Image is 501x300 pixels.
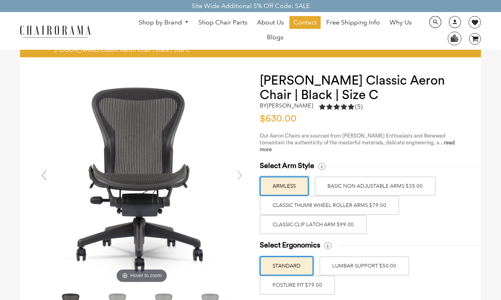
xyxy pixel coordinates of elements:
label: Classic Thumb Wheel Roller Arms $79.00 [260,196,399,215]
img: Herman Miller Classic Aeron Chair | Black | Size C - chairorama [36,73,248,285]
label: LUMBAR SUPPORT $50.00 [319,256,409,276]
a: Contact [289,16,321,29]
span: Free Shipping Info [326,18,380,27]
span: $630.00 [260,114,297,124]
img: WhatsApp_Image_2024-07-12_at_16.23.01.webp [448,32,461,44]
span: (5) [355,103,363,111]
a: Free Shipping Info [322,16,384,29]
img: chairorama [15,24,95,38]
label: POSTURE FIT $79.00 [260,276,335,295]
a: Herman Miller Classic Aeron Chair | Black | Size C - chairoramaHover to zoom [36,175,248,182]
label: STANDARD [260,256,313,276]
nav: DesktopNavigation [129,16,421,46]
a: About Us [253,16,288,29]
span: Why Us [390,18,412,27]
span: Shop Chair Parts [198,18,247,27]
h1: [PERSON_NAME] Classic Aeron Chair | Black | Size C [260,73,465,102]
div: 5.0 rating (5 votes) [319,102,363,111]
a: Shop by Brand [135,16,193,29]
a: Blogs [263,31,287,44]
span: Contact [293,18,317,27]
h2: by [260,102,313,109]
a: Shop Chair Parts [194,16,251,29]
a: [PERSON_NAME] [267,102,313,109]
span: maintain the authenticity of the masterful materials, delicate engineering, a... [260,140,455,152]
span: About Us [257,18,284,27]
span: Blogs [267,33,283,42]
label: BASIC NON ADJUSTABLE ARMS $35.00 [315,176,436,196]
a: 5.0 rating (5 votes) [319,102,363,113]
span: Select Arm Style [260,161,314,170]
label: ARMLESS [260,176,309,196]
span: Our Aeron Chairs are sourced from [PERSON_NAME] Enthusiasts and Renewed to [260,133,446,145]
a: Why Us [386,16,416,29]
label: Classic Clip Latch Arm $99.00 [260,215,367,234]
span: Select Ergonomics [260,241,320,250]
